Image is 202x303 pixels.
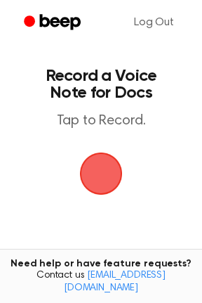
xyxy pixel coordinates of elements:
[25,67,177,101] h1: Record a Voice Note for Docs
[14,9,93,37] a: Beep
[8,270,194,295] span: Contact us
[80,153,122,195] img: Beep Logo
[120,6,188,39] a: Log Out
[64,271,166,293] a: [EMAIL_ADDRESS][DOMAIN_NAME]
[25,112,177,130] p: Tap to Record.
